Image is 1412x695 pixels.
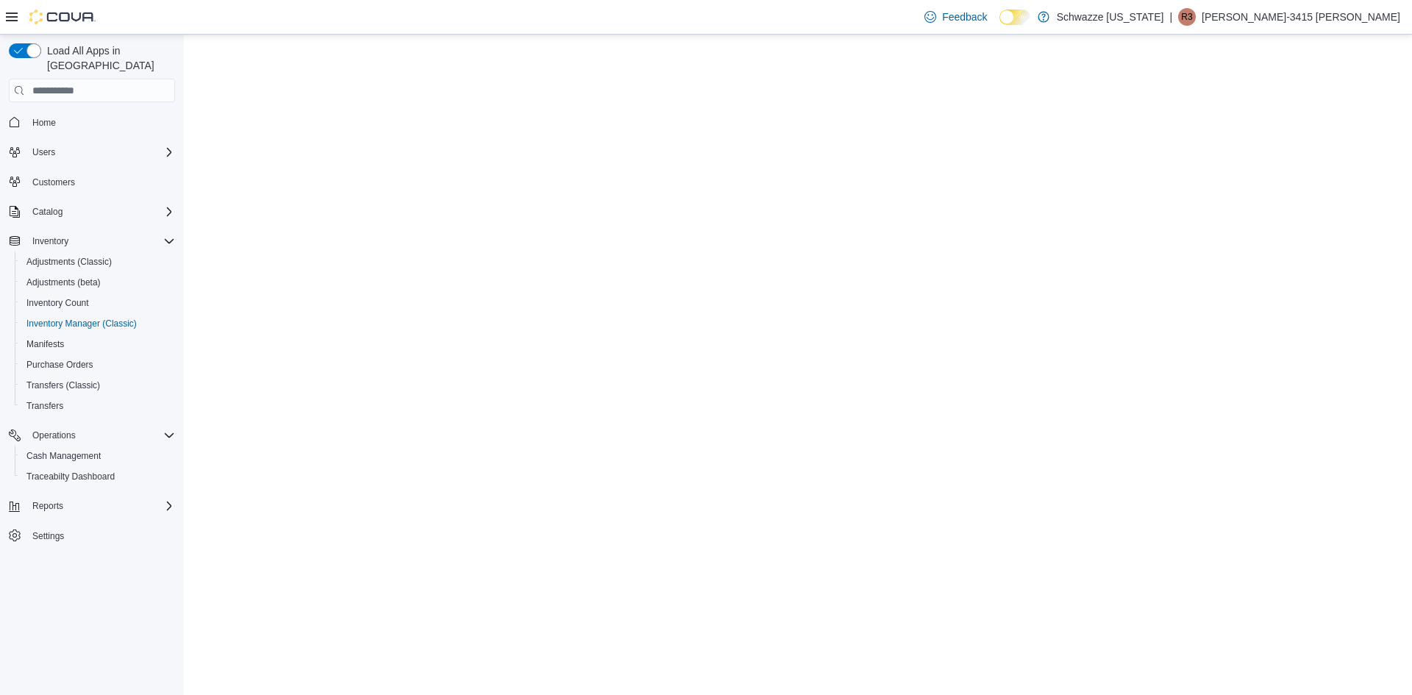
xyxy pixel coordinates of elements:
p: Schwazze [US_STATE] [1057,8,1164,26]
a: Manifests [21,335,70,353]
button: Adjustments (Classic) [15,252,181,272]
a: Inventory Manager (Classic) [21,315,143,332]
button: Traceabilty Dashboard [15,466,181,487]
span: Dark Mode [999,25,1000,26]
a: Traceabilty Dashboard [21,468,121,485]
span: Customers [26,173,175,191]
button: Catalog [26,203,68,221]
button: Customers [3,171,181,193]
span: Adjustments (beta) [26,277,101,288]
span: Cash Management [21,447,175,465]
button: Users [3,142,181,163]
a: Transfers [21,397,69,415]
span: Cash Management [26,450,101,462]
img: Cova [29,10,96,24]
a: Inventory Count [21,294,95,312]
span: Operations [26,427,175,444]
span: Inventory Count [26,297,89,309]
a: Purchase Orders [21,356,99,374]
a: Adjustments (Classic) [21,253,118,271]
nav: Complex example [9,105,175,585]
span: Traceabilty Dashboard [26,471,115,482]
button: Reports [3,496,181,516]
span: Settings [32,530,64,542]
button: Purchase Orders [15,354,181,375]
button: Manifests [15,334,181,354]
span: Adjustments (beta) [21,274,175,291]
a: Feedback [919,2,993,32]
span: Manifests [26,338,64,350]
a: Settings [26,527,70,545]
button: Catalog [3,202,181,222]
span: Transfers (Classic) [21,377,175,394]
button: Operations [3,425,181,446]
button: Cash Management [15,446,181,466]
a: Customers [26,174,81,191]
span: Adjustments (Classic) [26,256,112,268]
span: Operations [32,430,76,441]
button: Transfers [15,396,181,416]
span: Inventory Manager (Classic) [21,315,175,332]
span: Traceabilty Dashboard [21,468,175,485]
span: Adjustments (Classic) [21,253,175,271]
a: Cash Management [21,447,107,465]
button: Operations [26,427,82,444]
span: Catalog [26,203,175,221]
div: Ryan-3415 Langeler [1178,8,1196,26]
span: Home [32,117,56,129]
span: Reports [32,500,63,512]
span: Catalog [32,206,63,218]
span: Transfers [26,400,63,412]
button: Reports [26,497,69,515]
span: Users [26,143,175,161]
span: Inventory [32,235,68,247]
button: Users [26,143,61,161]
button: Inventory [3,231,181,252]
span: Inventory Manager (Classic) [26,318,137,329]
p: | [1169,8,1172,26]
span: Purchase Orders [26,359,93,371]
span: Customers [32,177,75,188]
button: Inventory Count [15,293,181,313]
span: Manifests [21,335,175,353]
span: Inventory Count [21,294,175,312]
span: Settings [26,527,175,545]
button: Transfers (Classic) [15,375,181,396]
a: Adjustments (beta) [21,274,107,291]
span: Inventory [26,232,175,250]
span: Purchase Orders [21,356,175,374]
span: Load All Apps in [GEOGRAPHIC_DATA] [41,43,175,73]
button: Settings [3,525,181,546]
a: Transfers (Classic) [21,377,106,394]
button: Inventory Manager (Classic) [15,313,181,334]
input: Dark Mode [999,10,1030,25]
span: Home [26,113,175,131]
span: R3 [1181,8,1192,26]
p: [PERSON_NAME]-3415 [PERSON_NAME] [1202,8,1400,26]
button: Adjustments (beta) [15,272,181,293]
span: Transfers (Classic) [26,379,100,391]
button: Inventory [26,232,74,250]
span: Users [32,146,55,158]
span: Feedback [942,10,987,24]
span: Reports [26,497,175,515]
span: Transfers [21,397,175,415]
a: Home [26,114,62,132]
button: Home [3,111,181,132]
